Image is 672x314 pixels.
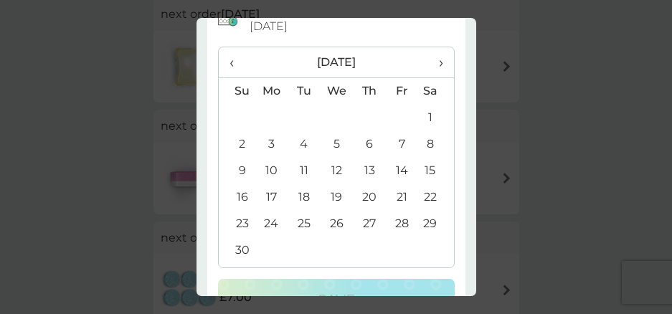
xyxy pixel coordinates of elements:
[428,47,443,77] span: ›
[255,211,288,237] td: 24
[417,211,453,237] td: 29
[417,105,453,131] td: 1
[288,158,320,184] td: 11
[255,77,288,105] th: Mo
[417,131,453,158] td: 8
[386,211,418,237] td: 28
[386,131,418,158] td: 7
[386,77,418,105] th: Fr
[288,211,320,237] td: 25
[353,158,385,184] td: 13
[320,211,353,237] td: 26
[229,47,245,77] span: ‹
[320,77,353,105] th: We
[255,184,288,211] td: 17
[320,184,353,211] td: 19
[320,158,353,184] td: 12
[288,184,320,211] td: 18
[386,184,418,211] td: 21
[353,77,385,105] th: Th
[288,77,320,105] th: Tu
[320,131,353,158] td: 5
[353,184,385,211] td: 20
[318,288,355,311] p: Save
[353,211,385,237] td: 27
[353,131,385,158] td: 6
[250,17,288,36] span: [DATE]
[255,158,288,184] td: 10
[219,237,255,264] td: 30
[386,158,418,184] td: 14
[417,77,453,105] th: Sa
[219,158,255,184] td: 9
[417,158,453,184] td: 15
[219,211,255,237] td: 23
[255,131,288,158] td: 3
[255,47,418,78] th: [DATE]
[219,131,255,158] td: 2
[219,77,255,105] th: Su
[219,184,255,211] td: 16
[288,131,320,158] td: 4
[417,184,453,211] td: 22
